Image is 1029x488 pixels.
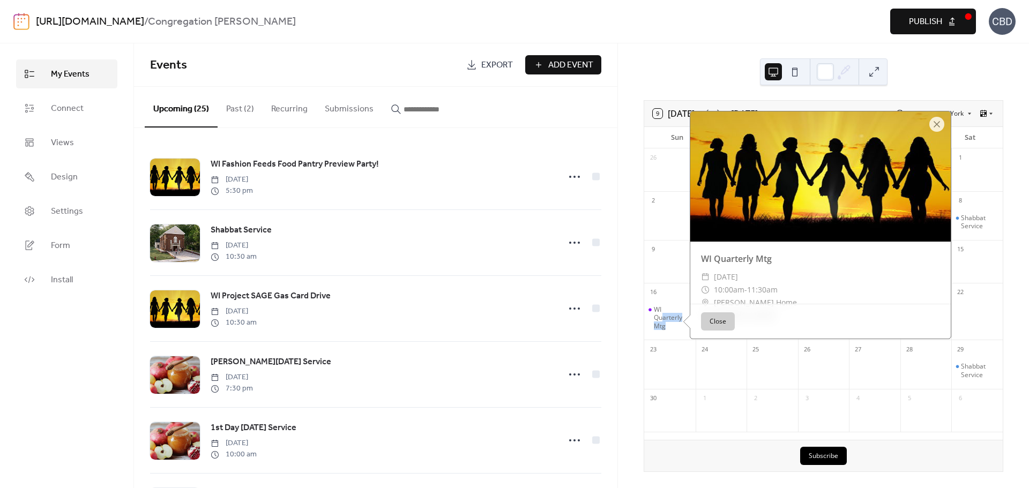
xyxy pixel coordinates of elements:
div: [DATE] [731,107,758,120]
span: 10:30 am [211,317,257,328]
span: 10:00am [714,283,744,296]
div: 8 [955,195,966,207]
span: Design [51,171,78,184]
span: - [744,283,747,296]
button: Publish [890,9,976,34]
span: 10:00 am [211,449,257,460]
span: [DATE] [714,271,738,283]
div: Shabbat Service [951,362,1003,379]
span: Connect [51,102,84,115]
b: / [144,12,148,32]
a: Shabbat Service [211,223,272,237]
div: 4 [852,393,864,404]
div: 26 [801,343,813,355]
span: 5:30 pm [211,185,253,197]
div: 29 [955,343,966,355]
span: [DATE] [211,372,253,383]
span: WI Project SAGE Gas Card Drive [211,290,331,303]
span: [DATE] [211,438,257,449]
a: WI Project SAGE Gas Card Drive [211,289,331,303]
a: 1st Day [DATE] Service [211,421,296,435]
b: Congregation [PERSON_NAME] [148,12,296,32]
button: Subscribe [800,447,847,465]
a: [PERSON_NAME][DATE] Service [211,355,331,369]
span: Install [51,274,73,287]
span: Views [51,137,74,149]
div: 2 [647,195,659,207]
a: Design [16,162,117,191]
div: Sat [945,127,994,148]
div: ​ [701,283,710,296]
a: WI Quarterly Mtg [701,253,772,265]
div: Shabbat Service [961,362,998,379]
div: ​ [701,271,710,283]
div: 22 [955,287,966,298]
span: 11:30am [747,283,778,296]
span: Settings [51,205,83,218]
span: Events [150,54,187,77]
div: 16 [647,287,659,298]
button: Submissions [316,87,382,126]
span: [DATE] [211,174,253,185]
span: [PERSON_NAME][DATE] Service [211,356,331,369]
a: Connect [16,94,117,123]
a: WI Fashion Feeds Food Pantry Preview Party! [211,157,379,171]
a: Form [16,231,117,260]
span: My Events [51,68,90,81]
div: 1 [955,152,966,164]
span: Add Event [548,59,593,72]
div: 1 [699,393,711,404]
div: 9 [647,244,659,256]
span: 1st Day [DATE] Service [211,422,296,434]
div: 25 [750,343,762,355]
a: Settings [16,197,117,226]
div: 28 [904,343,915,355]
div: Shabbat Service [951,214,1003,230]
div: 23 [647,343,659,355]
span: [PERSON_NAME] Home [714,296,797,309]
a: Install [16,265,117,294]
button: Close [701,312,735,331]
span: Form [51,239,70,252]
a: Export [458,55,521,74]
div: 2 [750,393,762,404]
div: Shabbat Service [961,214,998,230]
button: Recurring [263,87,316,126]
div: 24 [699,343,711,355]
a: My Events [16,59,117,88]
button: Upcoming (25) [145,87,218,127]
span: Export [481,59,513,72]
a: [URL][DOMAIN_NAME] [36,12,144,32]
img: logo [13,13,29,30]
div: 30 [647,393,659,404]
span: Shabbat Service [211,224,272,237]
div: 27 [852,343,864,355]
div: Sun [653,127,702,148]
span: [DATE] [211,240,257,251]
div: ​ [701,296,710,309]
div: WI Quarterly Mtg [654,305,691,331]
a: Views [16,128,117,157]
button: Past (2) [218,87,263,126]
div: 6 [955,393,966,404]
div: 15 [955,244,966,256]
div: CBD [989,8,1016,35]
span: 7:30 pm [211,383,253,394]
span: [DATE] [211,306,257,317]
button: 9[DATE] [649,106,698,121]
div: 3 [801,393,813,404]
span: 10:30 am [211,251,257,262]
div: 26 [647,152,659,164]
div: WI Quarterly Mtg [644,305,696,331]
span: Publish [909,16,942,28]
button: Add Event [525,55,601,74]
div: 5 [904,393,915,404]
